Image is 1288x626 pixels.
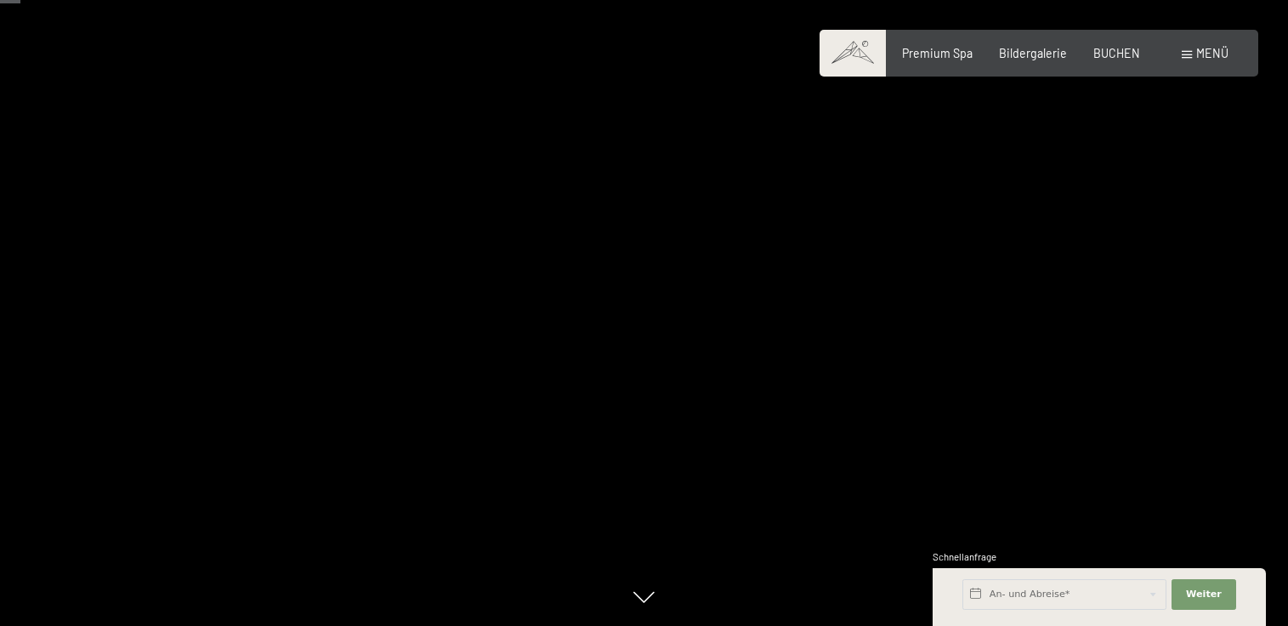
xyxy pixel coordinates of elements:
[902,46,973,60] a: Premium Spa
[1186,588,1222,601] span: Weiter
[1093,46,1140,60] a: BUCHEN
[933,551,996,562] span: Schnellanfrage
[999,46,1067,60] a: Bildergalerie
[1172,579,1236,610] button: Weiter
[1196,46,1228,60] span: Menü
